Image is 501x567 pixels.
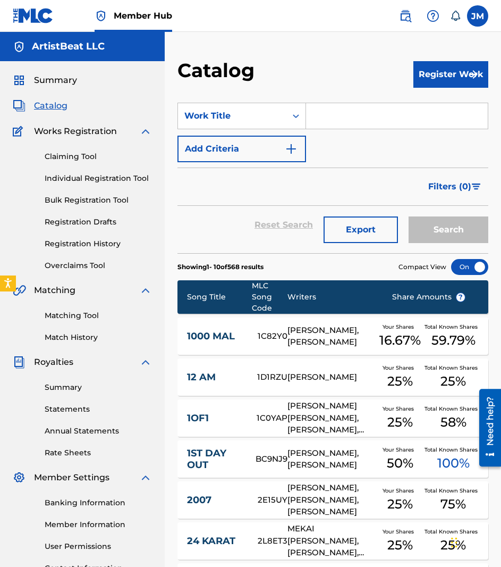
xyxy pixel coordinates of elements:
img: Accounts [13,40,26,53]
a: Banking Information [45,497,152,508]
img: Works Registration [13,125,27,138]
img: expand [139,125,152,138]
div: Work Title [184,110,280,122]
a: Registration History [45,238,152,249]
span: Compact View [398,262,446,272]
a: SummarySummary [13,74,77,87]
a: Public Search [395,5,416,27]
a: 1ST DAY OUT [187,447,241,471]
span: 25 % [440,536,466,555]
img: filter [472,184,481,190]
a: 1OF1 [187,412,242,424]
img: search [399,10,412,22]
a: Bulk Registration Tool [45,195,152,206]
a: 12 AM [187,371,243,383]
h2: Catalog [177,59,260,82]
span: 58 % [440,413,466,432]
span: 100 % [437,454,470,473]
div: User Menu [467,5,488,27]
a: Annual Statements [45,426,152,437]
button: Filters (0) [422,173,488,200]
span: Member Hub [114,10,172,22]
img: Catalog [13,99,26,112]
a: Claiming Tool [45,151,152,162]
span: Total Known Shares [424,323,482,331]
img: Top Rightsholder [95,10,107,22]
span: Total Known Shares [424,405,482,413]
button: Add Criteria [177,136,306,162]
span: Share Amounts [392,291,465,303]
a: Overclaims Tool [45,260,152,271]
span: Total Known Shares [424,528,482,536]
span: Your Shares [383,364,418,372]
a: Summary [45,382,152,393]
img: expand [139,471,152,484]
span: Total Known Shares [424,364,482,372]
h5: ArtistBeat LLC [32,40,105,53]
img: help [427,10,439,22]
button: Export [324,216,398,243]
span: 16.67 % [379,331,421,350]
div: [PERSON_NAME] [PERSON_NAME], [PERSON_NAME], [PERSON_NAME] [287,400,376,436]
div: [PERSON_NAME] [287,371,376,383]
a: 1000 MAL [187,330,243,343]
img: 9d2ae6d4665cec9f34b9.svg [285,143,298,155]
a: 2007 [187,494,243,506]
span: 59.79 % [431,331,475,350]
img: Member Settings [13,471,26,484]
div: MLC Song Code [252,280,287,314]
span: 25 % [387,372,413,391]
img: Summary [13,74,26,87]
div: 1D1RZU [257,371,287,383]
span: 75 % [440,495,466,514]
form: Search Form [177,103,488,253]
span: Matching [34,284,75,297]
span: Your Shares [383,528,418,536]
span: ? [456,293,465,302]
div: 2E15UY [258,494,287,506]
img: Royalties [13,356,26,369]
a: Member Information [45,519,152,530]
span: Your Shares [383,405,418,413]
a: Registration Drafts [45,216,152,228]
a: Match History [45,332,152,343]
span: 50 % [387,454,413,473]
div: Notifications [450,11,461,21]
div: [PERSON_NAME], [PERSON_NAME] [287,447,376,471]
img: f7272a7cc735f4ea7f67.svg [467,68,480,81]
a: Statements [45,404,152,415]
button: Register Work [413,61,488,88]
span: Member Settings [34,471,109,484]
iframe: Resource Center [471,385,501,470]
a: 24 KARAT [187,535,243,547]
span: Your Shares [383,446,418,454]
span: Royalties [34,356,73,369]
span: 25 % [387,413,413,432]
a: Rate Sheets [45,447,152,458]
iframe: Chat Widget [448,516,501,567]
span: 25 % [387,495,413,514]
span: Filters ( 0 ) [428,180,471,193]
span: Your Shares [383,487,418,495]
div: [PERSON_NAME], [PERSON_NAME], [PERSON_NAME] [287,482,376,518]
span: Catalog [34,99,67,112]
div: 1C0YAP [257,412,287,424]
img: MLC Logo [13,8,54,23]
span: 25 % [387,536,413,555]
span: 25 % [440,372,466,391]
span: Total Known Shares [424,487,482,495]
img: expand [139,356,152,369]
img: Matching [13,284,26,297]
a: Individual Registration Tool [45,173,152,184]
div: Song Title [187,291,252,303]
div: Help [422,5,444,27]
div: Drag [451,527,457,558]
div: MEKAI [PERSON_NAME], [PERSON_NAME], [PERSON_NAME] [287,523,376,559]
div: 1C82Y0 [258,330,287,343]
span: Your Shares [383,323,418,331]
div: 2L8ET3 [258,535,287,547]
span: Total Known Shares [424,446,482,454]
